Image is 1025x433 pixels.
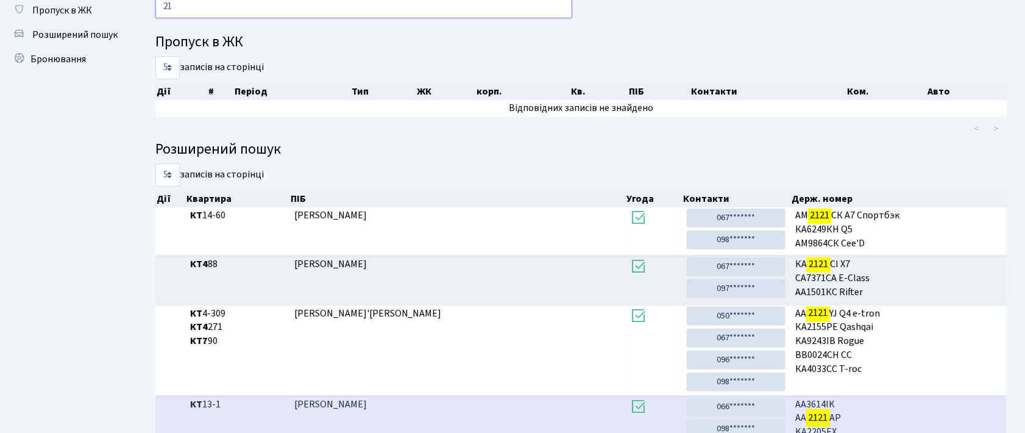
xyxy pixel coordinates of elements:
b: КТ7 [190,334,208,348]
b: КТ [190,398,202,411]
th: Тип [350,83,416,100]
mark: 2121 [808,207,831,224]
th: Кв. [570,83,628,100]
span: AA YJ Q4 e-tron КА2155PE Qashqai KA9243IB Rogue ВВ0024СН CC КА4033СС T-roc [795,307,1002,376]
span: [PERSON_NAME]'[PERSON_NAME] [294,307,442,320]
th: Угода [625,190,682,207]
span: Розширений пошук [32,28,118,41]
th: Держ. номер [791,190,1007,207]
span: КА СI X7 СА7371СА E-Class АА1501КС Rifter [795,257,1002,299]
b: КТ [190,307,202,320]
span: 13-1 [190,398,284,412]
th: Період [233,83,350,100]
th: корп. [475,83,570,100]
span: Пропуск в ЖК [32,4,92,17]
label: записів на сторінці [155,163,264,187]
b: КТ4 [190,320,208,334]
td: Відповідних записів не знайдено [155,100,1007,116]
th: Квартира [185,190,289,207]
th: Контакти [690,83,846,100]
th: Авто [927,83,1007,100]
span: Бронювання [30,52,86,66]
th: # [207,83,234,100]
b: КТ [190,209,202,222]
h4: Розширений пошук [155,141,1007,159]
span: 14-60 [190,209,284,223]
span: 4-309 271 90 [190,307,284,349]
mark: 2121 [806,304,829,321]
span: 88 [190,257,284,271]
span: [PERSON_NAME] [294,398,367,411]
a: Бронювання [6,47,128,71]
select: записів на сторінці [155,163,180,187]
select: записів на сторінці [155,56,180,79]
h4: Пропуск в ЖК [155,34,1007,51]
th: Дії [155,83,207,100]
b: КТ4 [190,257,208,271]
span: АМ СК А7 Спортбэк КА6249КН Q5 АМ9864СК Cee'D [795,209,1002,251]
th: Контакти [682,190,791,207]
mark: 2121 [807,256,830,273]
th: Дії [155,190,185,207]
label: записів на сторінці [155,56,264,79]
span: [PERSON_NAME] [294,257,367,271]
th: ПІБ [289,190,626,207]
mark: 2121 [806,409,829,426]
th: ПІБ [628,83,690,100]
span: [PERSON_NAME] [294,209,367,222]
th: Ком. [846,83,926,100]
th: ЖК [416,83,475,100]
a: Розширений пошук [6,23,128,47]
